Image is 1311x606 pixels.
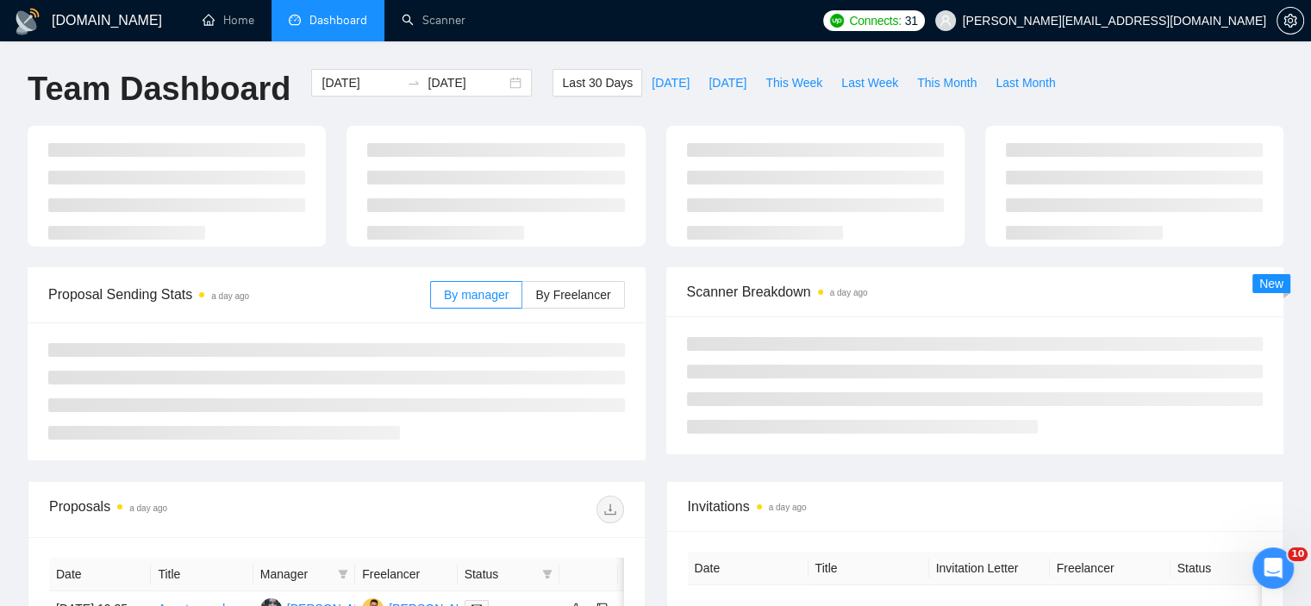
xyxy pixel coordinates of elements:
h1: Team Dashboard [28,69,290,109]
span: Status [465,565,535,584]
span: Last Month [996,73,1055,92]
span: By Freelancer [535,288,610,302]
button: Last 30 Days [552,69,642,97]
span: Dashboard [309,13,367,28]
img: logo [14,8,41,35]
span: Scanner Breakdown [687,281,1264,303]
th: Freelancer [1050,552,1171,585]
th: Title [151,558,253,591]
th: Manager [253,558,355,591]
span: [DATE] [652,73,690,92]
img: upwork-logo.png [830,14,844,28]
span: This Month [917,73,977,92]
span: Connects: [849,11,901,30]
span: dashboard [289,14,301,26]
span: filter [539,561,556,587]
button: Last Month [986,69,1064,97]
span: Proposal Sending Stats [48,284,430,305]
th: Freelancer [355,558,457,591]
span: [DATE] [709,73,746,92]
span: setting [1277,14,1303,28]
a: setting [1277,14,1304,28]
span: 31 [905,11,918,30]
button: This Week [756,69,832,97]
a: homeHome [203,13,254,28]
th: Title [808,552,929,585]
span: Last 30 Days [562,73,633,92]
button: Last Week [832,69,908,97]
button: [DATE] [642,69,699,97]
span: Manager [260,565,331,584]
th: Status [1171,552,1291,585]
th: Date [49,558,151,591]
button: This Month [908,69,986,97]
div: Proposals [49,496,336,523]
span: to [407,76,421,90]
th: Invitation Letter [929,552,1050,585]
time: a day ago [769,503,807,512]
iframe: Intercom live chat [1252,547,1294,589]
time: a day ago [211,291,249,301]
span: Invitations [688,496,1263,517]
span: user [940,15,952,27]
span: This Week [765,73,822,92]
button: [DATE] [699,69,756,97]
span: swap-right [407,76,421,90]
button: setting [1277,7,1304,34]
span: Last Week [841,73,898,92]
input: Start date [322,73,400,92]
span: filter [334,561,352,587]
span: New [1259,277,1283,291]
span: By manager [444,288,509,302]
th: Date [688,552,808,585]
time: a day ago [830,288,868,297]
a: searchScanner [402,13,465,28]
span: 10 [1288,547,1308,561]
span: filter [338,569,348,579]
input: End date [428,73,506,92]
span: filter [542,569,552,579]
time: a day ago [129,503,167,513]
